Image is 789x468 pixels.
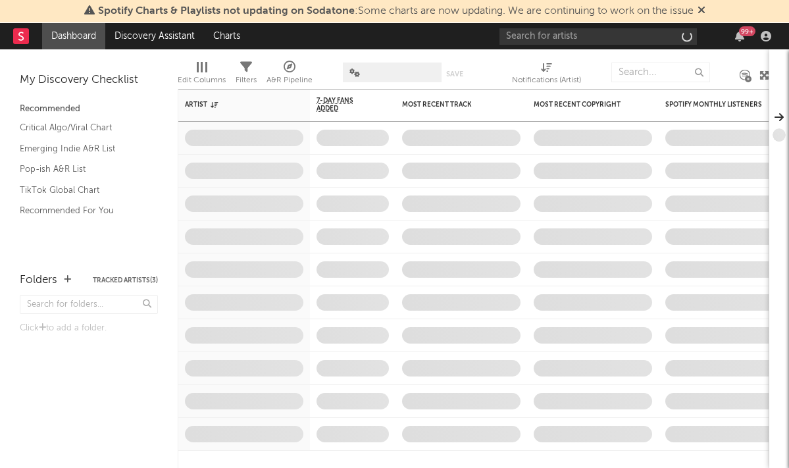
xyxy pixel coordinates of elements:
[267,56,313,94] div: A&R Pipeline
[20,120,145,135] a: Critical Algo/Viral Chart
[317,97,369,113] span: 7-Day Fans Added
[665,101,764,109] div: Spotify Monthly Listeners
[20,72,158,88] div: My Discovery Checklist
[93,277,158,284] button: Tracked Artists(3)
[178,72,226,88] div: Edit Columns
[739,26,755,36] div: 99 +
[20,142,145,156] a: Emerging Indie A&R List
[20,183,145,197] a: TikTok Global Chart
[20,295,158,314] input: Search for folders...
[20,273,57,288] div: Folders
[236,56,257,94] div: Filters
[534,101,632,109] div: Most Recent Copyright
[20,321,158,336] div: Click to add a folder.
[499,28,697,45] input: Search for artists
[698,6,705,16] span: Dismiss
[446,70,463,78] button: Save
[178,56,226,94] div: Edit Columns
[98,6,694,16] span: : Some charts are now updating. We are continuing to work on the issue
[402,101,501,109] div: Most Recent Track
[204,23,249,49] a: Charts
[512,56,581,94] div: Notifications (Artist)
[512,72,581,88] div: Notifications (Artist)
[236,72,257,88] div: Filters
[20,203,145,218] a: Recommended For You
[105,23,204,49] a: Discovery Assistant
[20,162,145,176] a: Pop-ish A&R List
[98,6,355,16] span: Spotify Charts & Playlists not updating on Sodatone
[185,101,284,109] div: Artist
[735,31,744,41] button: 99+
[20,101,158,117] div: Recommended
[42,23,105,49] a: Dashboard
[611,63,710,82] input: Search...
[267,72,313,88] div: A&R Pipeline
